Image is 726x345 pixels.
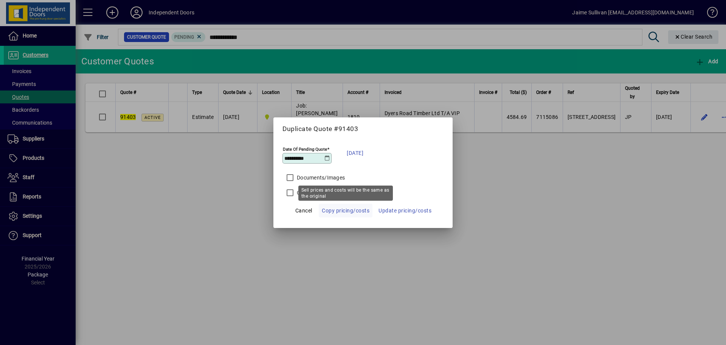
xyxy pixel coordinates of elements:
[295,174,345,181] label: Documents/Images
[298,186,393,201] div: Sell prices and costs will be the same as the original
[282,125,444,133] h5: Duplicate Quote #91403
[295,206,312,215] span: Cancel
[343,144,367,162] button: [DATE]
[379,206,431,215] span: Update pricing/costs
[319,204,372,217] button: Copy pricing/costs
[322,206,369,215] span: Copy pricing/costs
[283,146,327,151] mat-label: Date Of Pending Quote
[347,148,363,158] span: [DATE]
[292,204,316,217] button: Cancel
[375,204,434,217] button: Update pricing/costs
